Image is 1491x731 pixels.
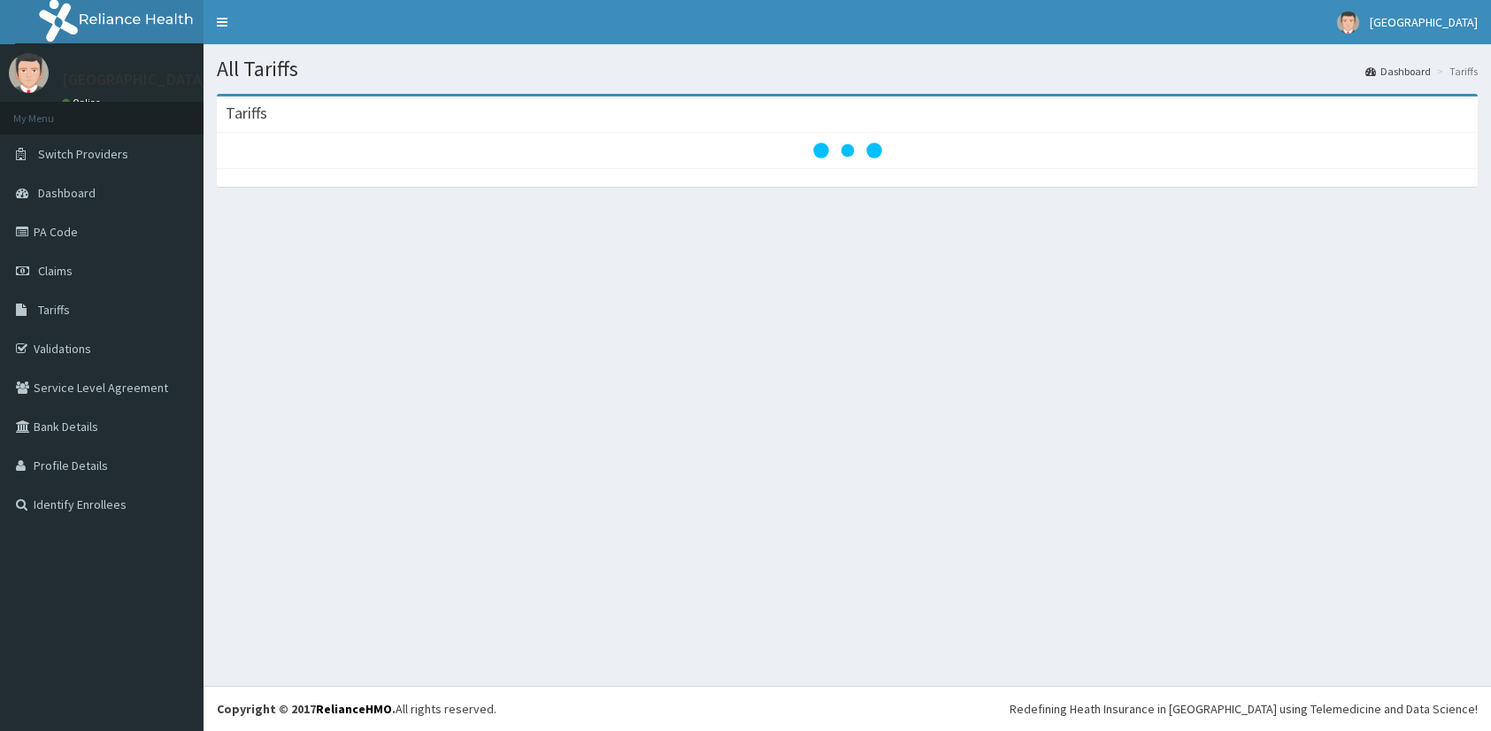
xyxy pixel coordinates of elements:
[226,105,267,121] h3: Tariffs
[38,302,70,318] span: Tariffs
[204,686,1491,731] footer: All rights reserved.
[1370,14,1478,30] span: [GEOGRAPHIC_DATA]
[62,96,104,109] a: Online
[812,115,883,186] svg: audio-loading
[217,58,1478,81] h1: All Tariffs
[38,146,128,162] span: Switch Providers
[38,263,73,279] span: Claims
[9,53,49,93] img: User Image
[1337,12,1359,34] img: User Image
[316,701,392,717] a: RelianceHMO
[217,701,396,717] strong: Copyright © 2017 .
[38,185,96,201] span: Dashboard
[1433,64,1478,79] li: Tariffs
[1010,700,1478,718] div: Redefining Heath Insurance in [GEOGRAPHIC_DATA] using Telemedicine and Data Science!
[62,72,208,88] p: [GEOGRAPHIC_DATA]
[1365,64,1431,79] a: Dashboard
